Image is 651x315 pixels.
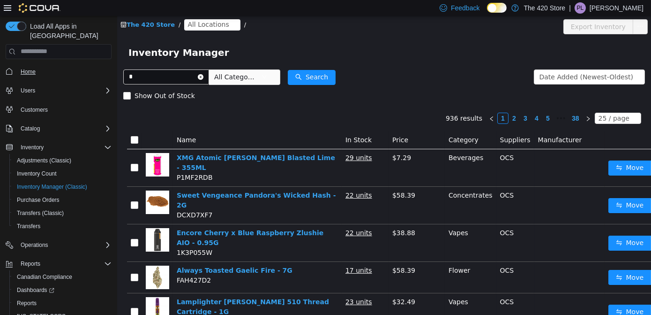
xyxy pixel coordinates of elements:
[9,220,115,233] button: Transfers
[9,193,115,207] button: Purchase Orders
[13,181,112,192] span: Inventory Manager (Classic)
[21,87,35,94] span: Users
[60,251,175,258] a: Always Toasted Gaelic Fire - 7G
[70,3,112,14] span: All Locations
[516,58,522,65] i: icon: down
[60,261,94,268] span: FAH427D2
[228,176,255,183] u: 22 units
[491,254,534,269] button: icon: swapMove
[2,257,115,270] button: Reports
[61,5,63,12] span: /
[275,282,298,290] span: $32.49
[13,168,60,179] a: Inventory Count
[275,138,294,146] span: $7.29
[275,176,298,183] span: $58.39
[533,289,548,304] button: icon: ellipsis
[2,122,115,135] button: Catalog
[13,207,67,219] a: Transfers (Classic)
[228,251,255,258] u: 17 units
[514,100,520,106] i: icon: down
[13,271,76,283] a: Canadian Compliance
[13,181,91,192] a: Inventory Manager (Classic)
[11,29,118,44] span: Inventory Manager
[2,238,115,252] button: Operations
[421,120,465,128] span: Manufacturer
[21,260,40,268] span: Reports
[60,176,219,193] a: Sweet Vengeance Pandora's Wicked Hash - 2G
[414,97,425,108] li: 4
[13,207,112,219] span: Transfers (Classic)
[2,103,115,116] button: Customers
[17,273,72,281] span: Canadian Compliance
[17,300,37,307] span: Reports
[383,176,397,183] span: OCS
[491,182,534,197] button: icon: swapMove
[17,142,112,153] span: Inventory
[13,155,75,166] a: Adjustments (Classic)
[9,270,115,284] button: Canadian Compliance
[372,100,377,106] i: icon: left
[328,208,379,246] td: Vapes
[383,138,397,146] span: OCS
[17,170,57,177] span: Inventory Count
[516,3,531,18] button: icon: ellipsis
[228,213,255,221] u: 22 units
[13,194,112,206] span: Purchase Orders
[328,277,379,315] td: Vapes
[328,246,379,277] td: Flower
[381,97,391,108] a: 1
[487,3,507,13] input: Dark Mode
[383,282,397,290] span: OCS
[436,97,451,108] li: Next 5 Pages
[2,141,115,154] button: Inventory
[60,282,212,300] a: Lamplighter [PERSON_NAME] 510 Thread Cartridge - 1G
[17,258,112,269] span: Reports
[114,6,120,12] i: icon: close-circle
[9,297,115,310] button: Reports
[491,220,534,235] button: icon: swapMove
[29,175,52,198] img: Sweet Vengeance Pandora's Wicked Hash - 2G hero shot
[17,66,39,77] a: Home
[9,284,115,297] a: Dashboards
[171,54,218,69] button: icon: searchSearch
[426,97,436,108] a: 5
[13,284,112,296] span: Dashboards
[403,97,414,108] li: 3
[9,167,115,180] button: Inventory Count
[17,123,112,134] span: Catalog
[3,6,9,12] i: icon: shop
[3,5,58,12] a: icon: shopThe 420 Store
[60,120,79,128] span: Name
[81,58,86,64] i: icon: close-circle
[17,239,112,251] span: Operations
[425,97,436,108] li: 5
[13,298,112,309] span: Reports
[533,145,548,160] button: icon: ellipsis
[60,233,95,240] span: 1K3P055W
[369,97,380,108] li: Previous Page
[60,138,218,155] a: XMG Atomic [PERSON_NAME] Blasted Lime - 355ML
[451,97,465,108] li: 38
[144,58,150,65] i: icon: down
[127,5,129,12] span: /
[9,154,115,167] button: Adjustments (Classic)
[228,282,255,290] u: 23 units
[533,182,548,197] button: icon: ellipsis
[17,85,112,96] span: Users
[577,2,584,14] span: PL
[9,207,115,220] button: Transfers (Classic)
[9,180,115,193] button: Inventory Manager (Classic)
[60,158,96,165] span: P1MF2RDB
[13,271,112,283] span: Canadian Compliance
[17,258,44,269] button: Reports
[17,157,71,164] span: Adjustments (Classic)
[481,97,512,108] div: 25 / page
[17,209,64,217] span: Transfers (Classic)
[380,97,391,108] li: 1
[575,2,586,14] div: Patrick Leuty
[17,223,40,230] span: Transfers
[451,3,479,13] span: Feedback
[17,104,112,115] span: Customers
[26,22,112,40] span: Load All Apps in [GEOGRAPHIC_DATA]
[17,239,52,251] button: Operations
